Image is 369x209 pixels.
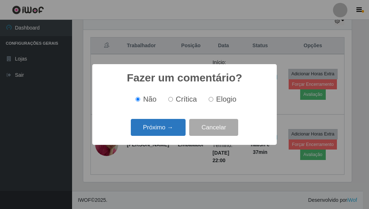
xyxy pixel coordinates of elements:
[176,95,197,103] span: Crítica
[209,97,213,102] input: Elogio
[168,97,173,102] input: Crítica
[135,97,140,102] input: Não
[127,71,242,84] h2: Fazer um comentário?
[131,119,186,136] button: Próximo →
[189,119,238,136] button: Cancelar
[143,95,156,103] span: Não
[216,95,236,103] span: Elogio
